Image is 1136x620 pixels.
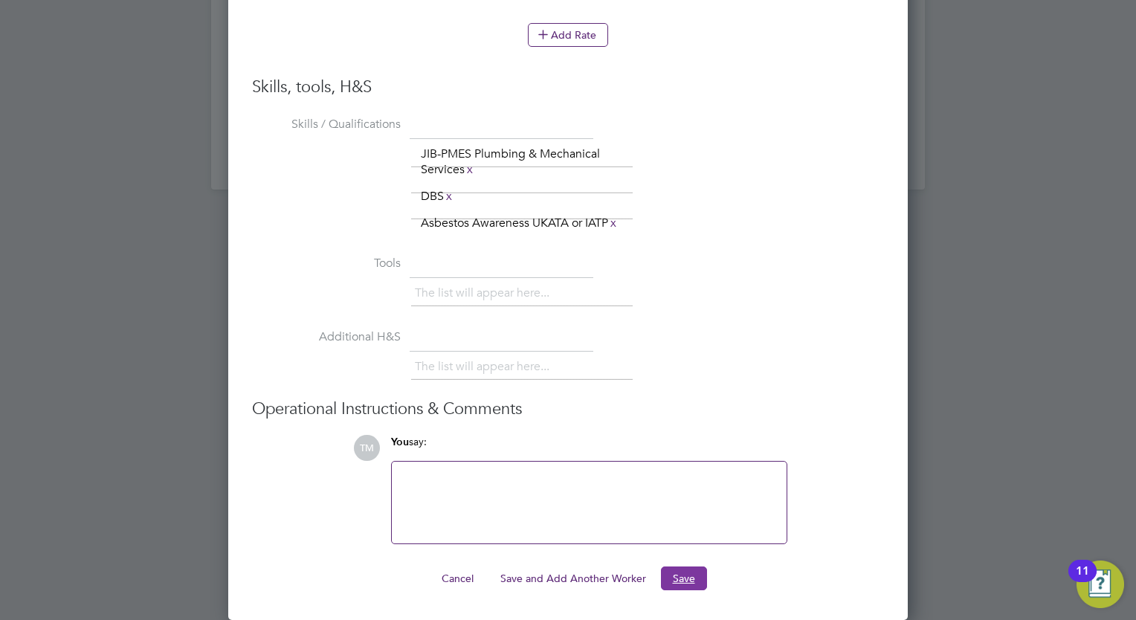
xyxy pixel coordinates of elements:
span: You [391,436,409,448]
a: x [465,160,475,179]
li: Asbestos Awareness UKATA or IATP [415,213,625,233]
a: x [608,213,619,233]
button: Open Resource Center, 11 new notifications [1077,561,1124,608]
button: Add Rate [528,23,608,47]
h3: Operational Instructions & Comments [252,398,884,420]
button: Cancel [430,566,485,590]
label: Additional H&S [252,329,401,345]
li: DBS [415,187,460,207]
label: Skills / Qualifications [252,117,401,132]
li: The list will appear here... [415,283,555,303]
a: x [444,187,454,206]
li: The list will appear here... [415,357,555,377]
button: Save and Add Another Worker [488,566,658,590]
div: 11 [1076,571,1089,590]
span: TM [354,435,380,461]
div: say: [391,435,787,461]
button: Save [661,566,707,590]
h3: Skills, tools, H&S [252,77,884,98]
li: JIB-PMES Plumbing & Mechanical Services [415,144,630,180]
label: Tools [252,256,401,271]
